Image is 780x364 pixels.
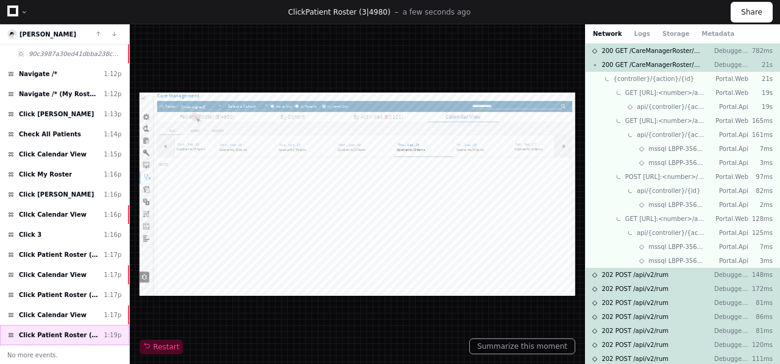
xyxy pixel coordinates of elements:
[349,27,356,35] input: All Patients
[701,29,734,38] button: Metadata
[748,242,773,251] p: 7ms
[19,310,87,320] span: Click Calendar View
[748,340,773,349] p: 120ms
[9,30,16,38] img: 2.svg
[714,130,748,139] p: Portal.Api
[445,111,487,122] span: Wed., Sep.,
[104,190,122,199] div: 1:16p
[145,67,194,94] button: Month
[104,150,122,159] div: 1:15p
[593,29,622,38] button: Network
[104,110,122,119] div: 1:13p
[714,116,748,125] p: Portal.Web
[104,270,122,279] div: 1:17p
[748,46,773,55] p: 782ms
[601,60,704,69] span: 200 GET /CareManagerRoster/GetPatientListGrid
[360,25,397,36] span: All Patients
[19,290,99,299] span: Click Patient Roster (3|4980)
[180,111,222,122] span: Mon., Sep.,
[305,8,390,16] span: Patient Roster (3|4980)
[648,144,704,153] span: mssql LBPP-35602LBPortalDev
[19,331,99,340] span: Click Patient Roster (3|4980)
[19,110,94,119] span: Click [PERSON_NAME]
[714,340,748,349] p: Debugger-Web
[44,67,93,95] button: Day
[748,326,773,335] p: 81ms
[182,46,209,63] span: 4980
[469,338,575,354] button: Summarize this moment
[7,351,58,360] span: No more events.
[714,102,748,111] p: Portal.Api
[560,46,587,63] span: 1121
[714,312,748,321] p: Debugger-Web
[143,342,179,352] span: Restart
[714,172,748,181] p: Portal.Web
[714,74,748,83] p: Portal.Web
[748,298,773,307] p: 81ms
[19,89,99,99] span: Navigate /* (My Roster)
[104,250,122,259] div: 1:17p
[86,110,126,121] span: Sun., Sep.,
[637,186,700,195] span: api/{controller}/{id}
[634,29,650,38] button: Logs
[420,11,468,36] span: My Items Only
[637,130,704,139] span: api/{controller}/{action}/{id}
[140,340,183,354] button: Restart
[94,67,143,94] button: Week
[714,200,748,209] p: Portal.Api
[714,256,748,265] p: Portal.Api
[748,200,773,209] p: 2ms
[19,270,87,279] span: Click Calendar View
[714,46,748,55] p: Debugger-Web
[19,31,76,38] a: [PERSON_NAME]
[19,190,94,199] span: Click [PERSON_NAME]
[40,44,263,65] a: Patient Roster ( | )
[714,284,748,293] p: Debugger-Web
[601,312,668,321] span: 202 POST /api/v2/rum
[714,228,748,237] p: Portal.Api
[748,270,773,279] p: 148ms
[648,242,704,251] span: mssql LBPP-35602LBPortalDev
[601,46,704,55] span: 200 GET /CareManagerRoster/GetPatientListSummary
[288,8,306,16] span: Click
[294,27,302,35] input: Active Only
[748,172,773,181] p: 97ms
[714,88,748,97] p: Portal.Web
[748,214,773,223] p: 128ms
[88,23,186,39] span: [Unassigned]
[423,44,646,65] a: By Activities ( | )
[625,172,704,181] span: POST [URL]:<number>/api/Audit
[104,89,122,99] div: 1:12p
[714,60,748,69] p: Debugger-Web
[714,158,748,167] p: Portal.Api
[104,130,122,139] div: 1:14p
[104,331,122,340] div: 1:19p
[637,102,704,111] span: api/{controller}/{action}/{id}
[104,230,122,239] div: 1:16p
[714,270,748,279] p: Debugger-Web
[748,228,773,237] p: 125ms
[711,111,746,122] span: Fri., Sep.,
[40,108,79,131] span: «
[19,210,87,219] span: Click Calendar View
[748,158,773,167] p: 3ms
[625,214,704,223] span: GET [URL]:<number>/api/Home/GetModule
[550,46,557,63] span: 9
[601,270,668,279] span: 202 POST /api/v2/rum
[19,130,81,139] span: Check All Patients
[714,144,748,153] p: Portal.Api
[104,210,122,219] div: 1:16p
[601,284,668,293] span: 202 POST /api/v2/rum
[625,116,704,125] span: GET [URL]:<number>/api/Home/GetModule
[104,310,122,320] div: 1:17p
[714,298,748,307] p: Debugger-Web
[731,2,773,23] button: Share
[625,88,704,97] span: GET [URL]:<number>/api/CareManagerRoster/GetMyRosterPatientList?
[748,186,773,195] p: 82ms
[4,6,27,16] img: logo-no-text.svg
[39,19,88,43] h2: My Roster
[648,256,704,265] span: mssql LBPP-35602LBPortalDev
[714,354,748,363] p: Debugger-Web
[19,69,57,79] span: Navigate /*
